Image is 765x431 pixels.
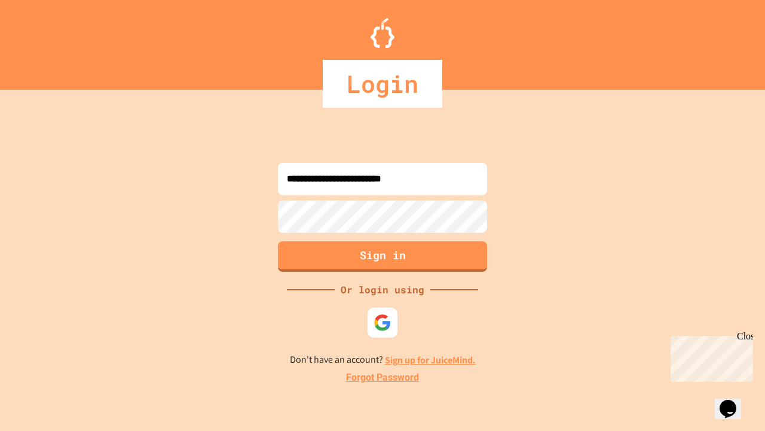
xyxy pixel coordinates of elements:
button: Sign in [278,241,487,272]
div: Chat with us now!Close [5,5,82,76]
a: Sign up for JuiceMind. [385,354,476,366]
div: Or login using [335,283,430,297]
iframe: chat widget [666,331,753,382]
iframe: chat widget [715,383,753,419]
div: Login [323,60,442,108]
p: Don't have an account? [290,353,476,368]
img: Logo.svg [371,18,394,48]
a: Forgot Password [346,371,419,385]
img: google-icon.svg [374,314,391,332]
